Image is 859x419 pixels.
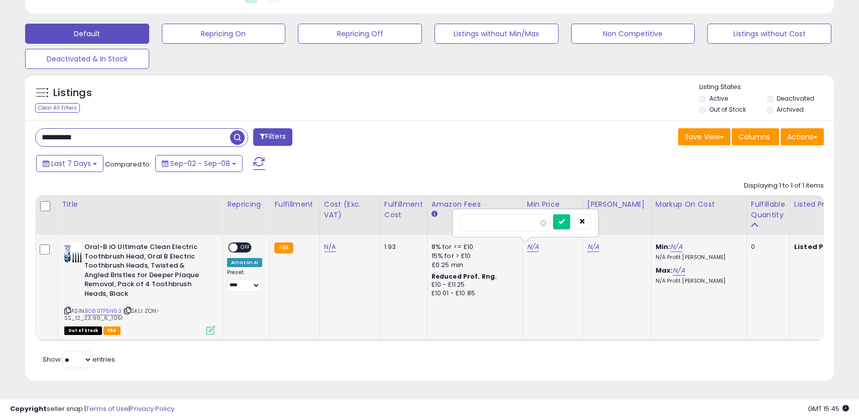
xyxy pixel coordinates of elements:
[274,242,293,254] small: FBA
[751,199,786,220] div: Fulfillable Quantity
[678,128,730,145] button: Save View
[103,326,121,335] span: FBA
[274,199,315,210] div: Fulfillment
[777,94,814,103] label: Deactivated
[656,199,742,210] div: Markup on Cost
[324,199,376,220] div: Cost (Exc. VAT)
[51,158,91,169] span: Last 7 Days
[656,254,739,261] p: N/A Profit [PERSON_NAME]
[656,242,671,252] b: Min:
[732,128,779,145] button: Columns
[656,278,739,285] p: N/A Profit [PERSON_NAME]
[298,24,422,44] button: Repricing Off
[709,94,728,103] label: Active
[656,266,673,275] b: Max:
[432,272,497,281] b: Reduced Prof. Rng.
[84,242,206,301] b: Oral-B iO Ultimate Clean Electric Toothbrush Head, Oral B Electric Toothbrush Heads, Twisted & An...
[227,258,262,267] div: Amazon AI
[85,307,122,315] a: B089TP5N63
[170,158,230,169] span: Sep-02 - Sep-08
[64,307,160,322] span: | SKU: ZON-SS_12_23.99_6_1051
[43,355,115,364] span: Show: entries
[105,159,151,169] span: Compared to:
[25,49,149,69] button: Deactivated & In Stock
[227,269,262,292] div: Preset:
[35,103,80,113] div: Clear All Filters
[64,242,82,263] img: 41sI6CkF+CL._SL40_.jpg
[707,24,831,44] button: Listings without Cost
[253,128,292,146] button: Filters
[432,242,515,252] div: 8% for <= £10
[794,242,840,252] b: Listed Price:
[435,24,559,44] button: Listings without Min/Max
[777,105,804,114] label: Archived
[64,326,102,335] span: All listings that are currently out of stock and unavailable for purchase on Amazon
[162,24,286,44] button: Repricing On
[62,199,219,210] div: Title
[527,242,539,252] a: N/A
[64,242,215,333] div: ASIN:
[36,155,103,172] button: Last 7 Days
[324,242,336,252] a: N/A
[86,404,129,413] a: Terms of Use
[432,210,438,219] small: Amazon Fees.
[238,243,254,252] span: OFF
[781,128,824,145] button: Actions
[651,195,746,235] th: The percentage added to the cost of goods (COGS) that forms the calculator for Min & Max prices.
[744,181,824,191] div: Displaying 1 to 1 of 1 items
[587,242,599,252] a: N/A
[808,404,849,413] span: 2025-09-16 15:45 GMT
[25,24,149,44] button: Default
[384,242,419,252] div: 1.93
[670,242,682,252] a: N/A
[432,252,515,261] div: 15% for > £10
[227,199,266,210] div: Repricing
[384,199,423,220] div: Fulfillment Cost
[130,404,174,413] a: Privacy Policy
[432,281,515,289] div: £10 - £11.25
[738,132,770,142] span: Columns
[673,266,685,276] a: N/A
[751,242,782,252] div: 0
[432,289,515,298] div: £10.01 - £10.85
[432,261,515,270] div: £0.25 min
[709,105,746,114] label: Out of Stock
[527,199,579,210] div: Min Price
[571,24,695,44] button: Non Competitive
[10,404,174,414] div: seller snap | |
[432,199,518,210] div: Amazon Fees
[155,155,243,172] button: Sep-02 - Sep-08
[53,86,92,100] h5: Listings
[587,199,647,210] div: [PERSON_NAME]
[699,82,833,92] p: Listing States:
[10,404,47,413] strong: Copyright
